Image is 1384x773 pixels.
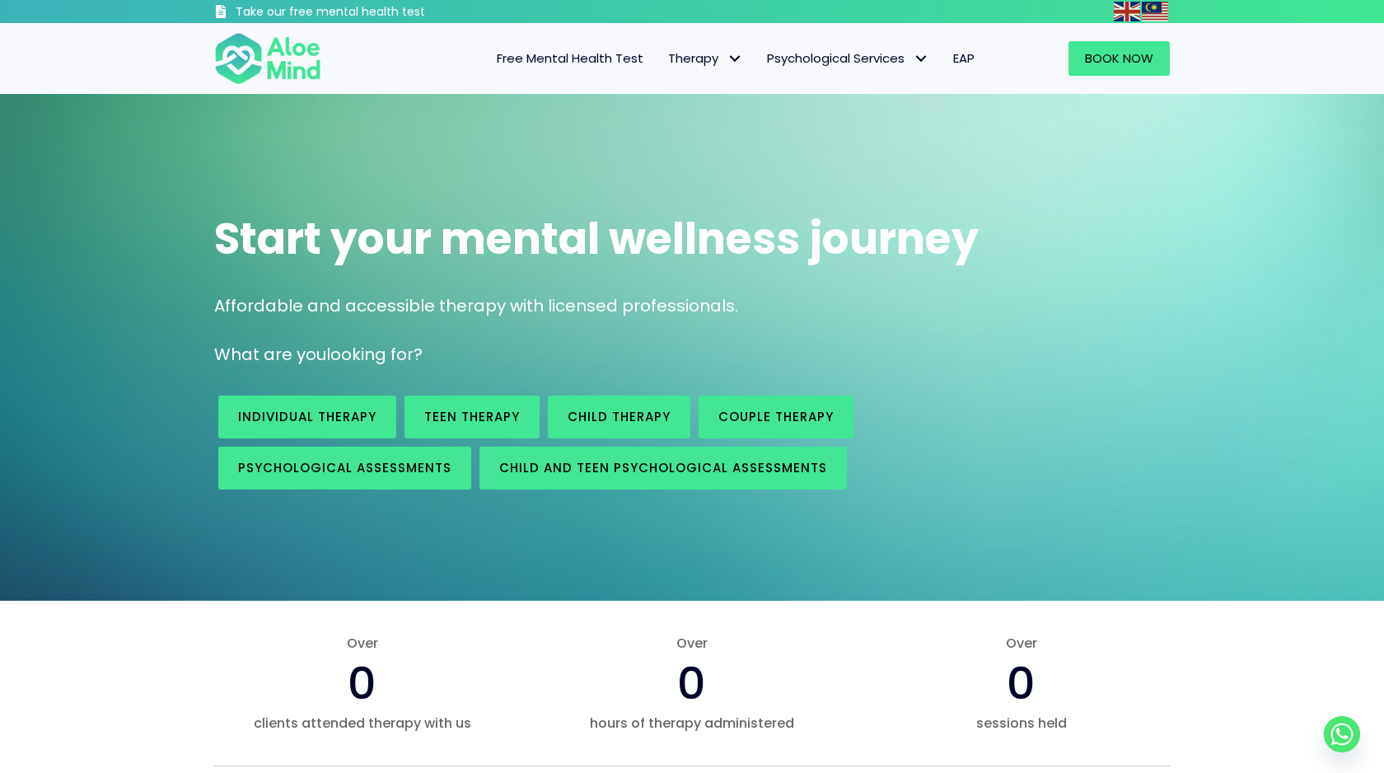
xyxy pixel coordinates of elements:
a: Whatsapp [1324,716,1360,752]
a: Psychological ServicesPsychological Services: submenu [755,41,941,76]
a: Take our free mental health test [214,4,513,23]
a: Book Now [1068,41,1170,76]
a: English [1114,2,1142,21]
span: 0 [348,652,376,714]
span: Over [544,634,840,653]
span: Child and Teen Psychological assessments [499,459,827,476]
h3: Take our free mental health test [236,4,513,21]
a: Couple therapy [699,396,853,438]
span: Teen Therapy [424,408,520,425]
span: looking for? [326,343,423,366]
span: clients attended therapy with us [214,714,511,733]
span: Start your mental wellness journey [214,208,979,269]
img: Aloe mind Logo [214,31,321,86]
a: Teen Therapy [404,396,540,438]
span: EAP [953,49,975,67]
span: Psychological assessments [238,459,451,476]
p: Affordable and accessible therapy with licensed professionals. [214,294,1170,318]
a: Individual therapy [218,396,396,438]
a: EAP [941,41,987,76]
a: Child and Teen Psychological assessments [479,447,847,490]
span: Individual therapy [238,408,376,425]
span: Therapy: submenu [722,47,746,71]
span: Free Mental Health Test [497,49,643,67]
span: Over [873,634,1170,653]
a: Free Mental Health Test [484,41,656,76]
a: Malay [1142,2,1170,21]
span: sessions held [873,714,1170,733]
a: Child Therapy [548,396,690,438]
span: hours of therapy administered [544,714,840,733]
a: TherapyTherapy: submenu [656,41,755,76]
span: Psychological Services: submenu [909,47,933,71]
span: Couple therapy [718,408,834,425]
nav: Menu [343,41,987,76]
span: 0 [677,652,706,714]
a: Psychological assessments [218,447,471,490]
span: Therapy [668,49,742,67]
span: Child Therapy [568,408,671,425]
span: What are you [214,343,326,366]
span: 0 [1007,652,1036,714]
img: ms [1142,2,1168,21]
span: Psychological Services [767,49,928,67]
img: en [1114,2,1140,21]
span: Over [214,634,511,653]
span: Book Now [1085,49,1153,67]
